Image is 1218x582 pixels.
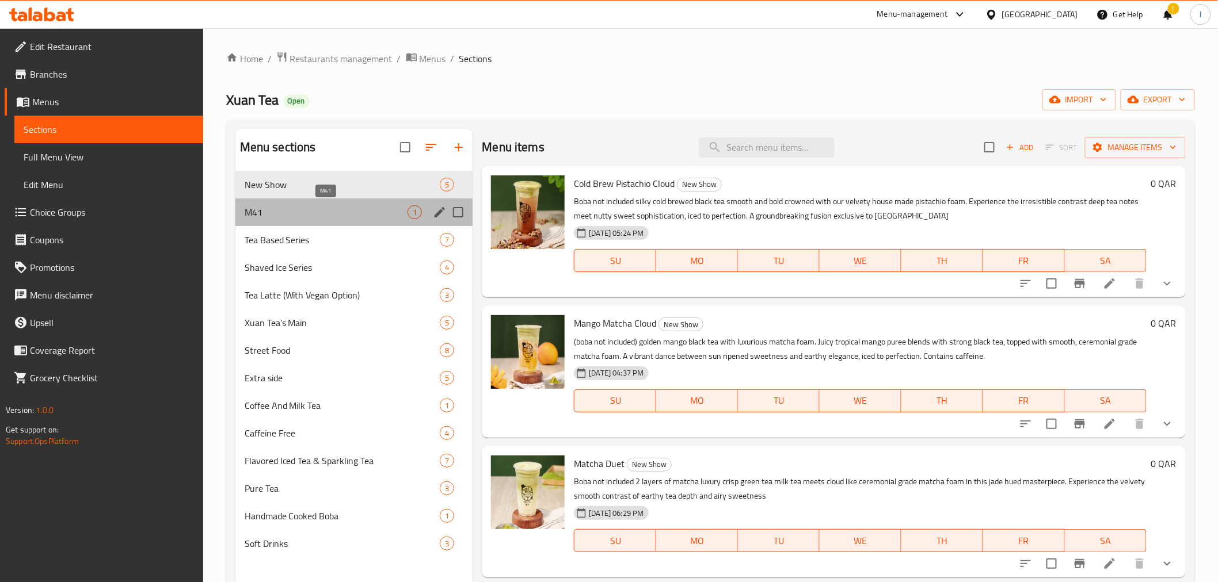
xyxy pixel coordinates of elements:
div: items [440,316,454,330]
span: TU [743,533,815,549]
div: items [408,205,422,219]
a: Edit Menu [14,171,203,198]
div: Open [283,94,310,108]
div: Tea Latte (With Vegan Option) [245,288,440,302]
div: items [440,178,454,192]
button: MO [656,249,738,272]
span: Select to update [1040,271,1064,296]
p: Boba not included silky cold brewed black tea smooth and bold crowned with our velvety house made... [574,194,1146,223]
span: Pure Tea [245,481,440,495]
span: Mango Matcha Cloud [574,315,656,332]
div: Caffeine Free4 [235,419,473,447]
button: MO [656,529,738,552]
span: FR [988,392,1060,409]
span: Full Menu View [24,150,194,164]
span: Add [1004,141,1036,154]
div: Shaved Ice Series [245,261,440,274]
button: SA [1065,249,1147,272]
button: Add section [445,133,473,161]
span: WE [824,252,897,269]
a: Grocery Checklist [5,364,203,392]
div: items [440,537,454,550]
span: TU [743,252,815,269]
a: Home [226,52,263,66]
span: 7 [440,235,454,246]
button: TU [738,389,820,412]
li: / [268,52,272,66]
a: Upsell [5,309,203,336]
div: Xuan Tea’s Main [245,316,440,330]
span: [DATE] 04:37 PM [584,367,648,378]
button: Branch-specific-item [1066,550,1094,577]
a: Promotions [5,254,203,281]
span: 5 [440,317,454,328]
button: WE [820,389,901,412]
button: sort-choices [1012,410,1040,438]
span: export [1130,93,1186,107]
span: Soft Drinks [245,537,440,550]
button: show more [1154,410,1181,438]
button: export [1121,89,1195,110]
div: items [440,288,454,302]
span: New Show [677,178,721,191]
div: Street Food8 [235,336,473,364]
div: Soft Drinks3 [235,530,473,557]
nav: Menu sections [235,166,473,562]
span: 1 [440,511,454,522]
button: TH [901,249,983,272]
button: TH [901,529,983,552]
span: Handmade Cooked Boba [245,509,440,523]
div: Flavored Iced Tea & Sparkling Tea [245,454,440,468]
div: Menu-management [877,7,948,21]
span: I [1200,8,1201,21]
span: FR [988,533,1060,549]
div: items [440,399,454,412]
span: MO [661,533,733,549]
span: Coffee And Milk Tea [245,399,440,412]
span: MO [661,252,733,269]
a: Edit menu item [1103,557,1117,570]
span: 3 [440,483,454,494]
button: edit [431,204,448,221]
a: Restaurants management [276,51,393,66]
a: Support.OpsPlatform [6,434,79,449]
button: Branch-specific-item [1066,270,1094,297]
button: FR [983,249,1065,272]
div: items [440,233,454,247]
button: SA [1065,529,1147,552]
span: M41 [245,205,408,219]
svg: Show Choices [1160,557,1174,570]
span: Choice Groups [30,205,194,219]
div: Caffeine Free [245,426,440,440]
div: items [440,481,454,495]
p: Boba not included 2 layers of matcha luxury crisp green tea milk tea meets cloud like ceremonial ... [574,474,1146,503]
div: New Show [677,178,722,192]
div: Coffee And Milk Tea1 [235,392,473,419]
span: Select to update [1040,552,1064,576]
span: 1 [440,400,454,411]
svg: Show Choices [1160,417,1174,431]
h6: 0 QAR [1151,455,1177,472]
span: import [1052,93,1107,107]
div: items [440,261,454,274]
span: 5 [440,373,454,384]
span: 5 [440,179,454,190]
div: Handmade Cooked Boba1 [235,502,473,530]
span: SU [579,252,652,269]
h2: Menu items [482,139,545,156]
button: delete [1126,410,1154,438]
a: Menu disclaimer [5,281,203,309]
div: items [440,426,454,440]
span: Manage items [1094,140,1177,155]
span: 3 [440,290,454,301]
span: 1.0.0 [36,403,54,418]
div: Pure Tea3 [235,474,473,502]
div: New Show5 [235,171,473,198]
span: Menus [32,95,194,109]
div: Extra side [245,371,440,385]
span: Get support on: [6,422,59,437]
a: Branches [5,60,203,88]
